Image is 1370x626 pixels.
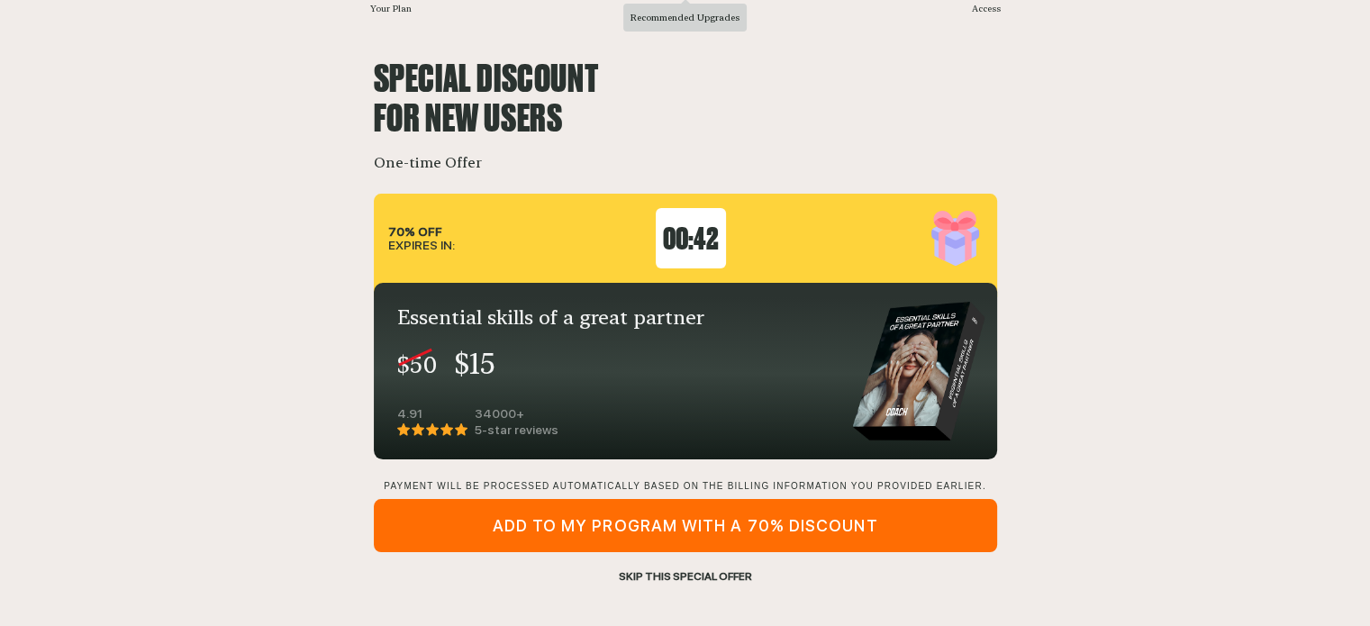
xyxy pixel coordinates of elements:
div: 5-star reviews [475,423,558,436]
div: SKIP THIS SPECIAL OFFER [374,568,997,585]
div: 00: 42 [656,208,726,268]
div: ADD TO MY PROGRAM WITH A 70% DISCOUNT [374,499,997,552]
div: 34000+ [475,407,558,420]
div: Access [972,2,1001,15]
div: PAYMENT WILL BE PROCESSED AUTOMATICALLY BASED ON THE BILLING INFORMATION YOU PROVIDED EARLIER. [374,481,997,492]
div: SPECIAL DISCOUNT FOR NEW USERS [374,59,997,138]
div: One-time Offer [374,154,997,172]
div: 4.91 [397,407,467,420]
div: Your Plan [370,2,412,15]
div: $15 [454,342,495,386]
div: $50 [397,347,438,382]
div: Essential skills of a great partner [397,306,839,328]
b: 70% OFF [388,224,442,239]
div: EXPIRES IN: [388,225,455,252]
div: Recommended Upgrades [623,4,747,32]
